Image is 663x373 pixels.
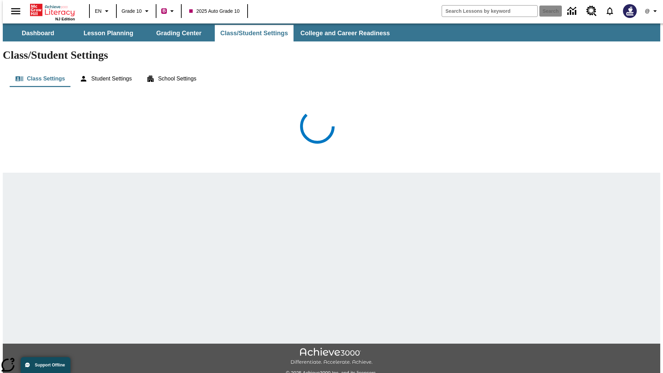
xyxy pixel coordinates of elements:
[3,23,660,41] div: SubNavbar
[74,70,137,87] button: Student Settings
[35,363,65,367] span: Support Offline
[3,25,73,41] button: Dashboard
[601,2,619,20] a: Notifications
[619,2,641,20] button: Select a new avatar
[162,7,166,15] span: B
[122,8,142,15] span: Grade 10
[641,5,663,17] button: Profile/Settings
[74,25,143,41] button: Lesson Planning
[30,3,75,17] a: Home
[119,5,154,17] button: Grade: Grade 10, Select a grade
[645,8,650,15] span: @
[158,5,179,17] button: Boost Class color is violet red. Change class color
[623,4,637,18] img: Avatar
[215,25,294,41] button: Class/Student Settings
[10,70,653,87] div: Class/Student Settings
[563,2,582,21] a: Data Center
[3,25,396,41] div: SubNavbar
[10,70,70,87] button: Class Settings
[295,25,395,41] button: College and Career Readiness
[290,348,373,365] img: Achieve3000 Differentiate Accelerate Achieve
[582,2,601,20] a: Resource Center, Will open in new tab
[3,49,660,61] h1: Class/Student Settings
[30,2,75,21] div: Home
[21,357,70,373] button: Support Offline
[55,17,75,21] span: NJ Edition
[6,1,26,21] button: Open side menu
[95,8,102,15] span: EN
[189,8,239,15] span: 2025 Auto Grade 10
[92,5,114,17] button: Language: EN, Select a language
[442,6,537,17] input: search field
[141,70,202,87] button: School Settings
[144,25,213,41] button: Grading Center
